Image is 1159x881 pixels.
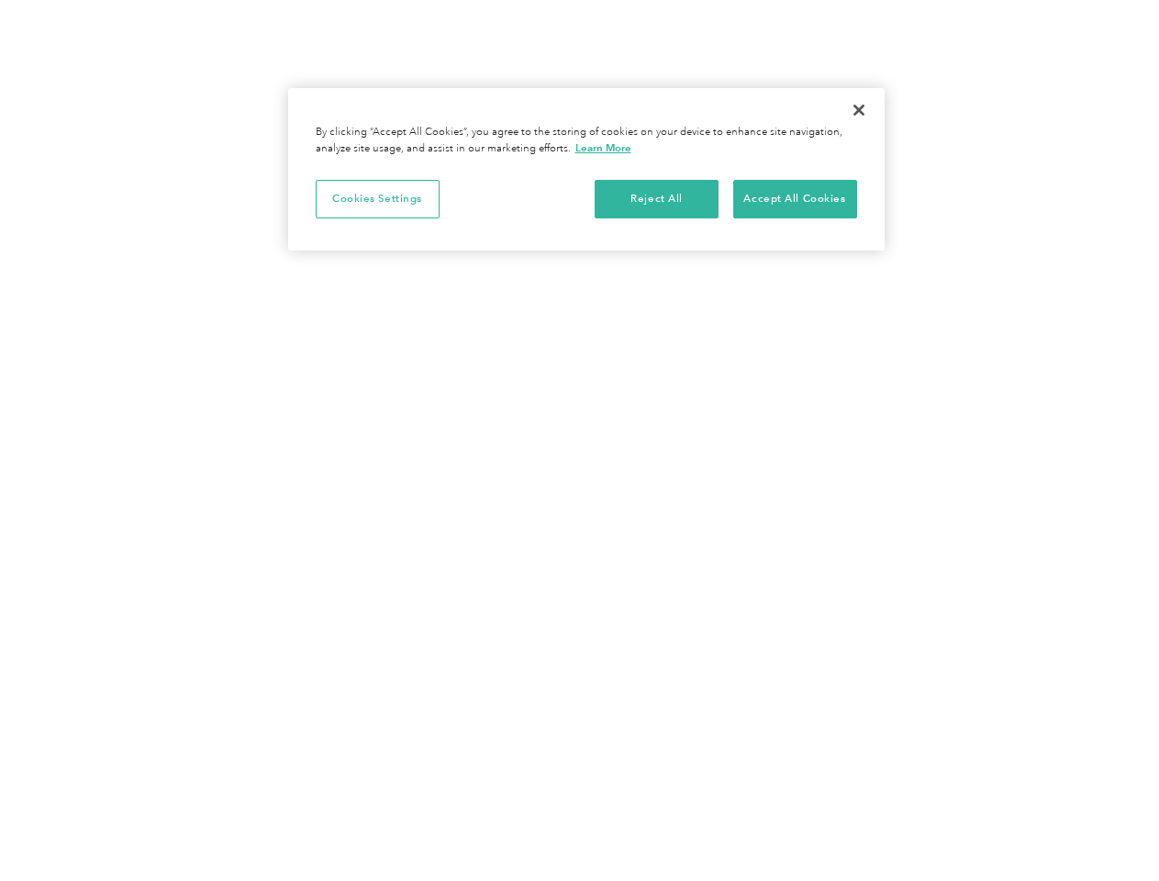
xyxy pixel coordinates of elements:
div: Cookie banner [288,88,885,251]
div: Privacy [288,88,885,251]
button: Cookies Settings [316,180,440,218]
a: More information about your privacy, opens in a new tab [575,141,631,154]
button: Accept All Cookies [733,180,857,218]
button: Reject All [595,180,719,218]
div: By clicking “Accept All Cookies”, you agree to the storing of cookies on your device to enhance s... [316,125,857,157]
button: Close [839,90,879,130]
